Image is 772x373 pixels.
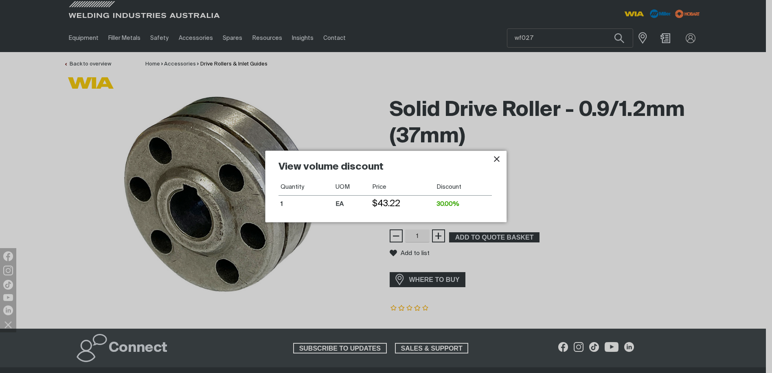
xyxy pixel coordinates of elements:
[434,179,492,196] th: Discount
[492,154,502,164] button: Close pop-up overlay
[370,196,434,213] td: $43.22
[279,196,333,213] td: 1
[434,196,492,213] td: 30.00%
[333,179,370,196] th: UOM
[279,161,492,179] h2: View volume discount
[370,179,434,196] th: Price
[279,179,333,196] th: Quantity
[333,196,370,213] td: EA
